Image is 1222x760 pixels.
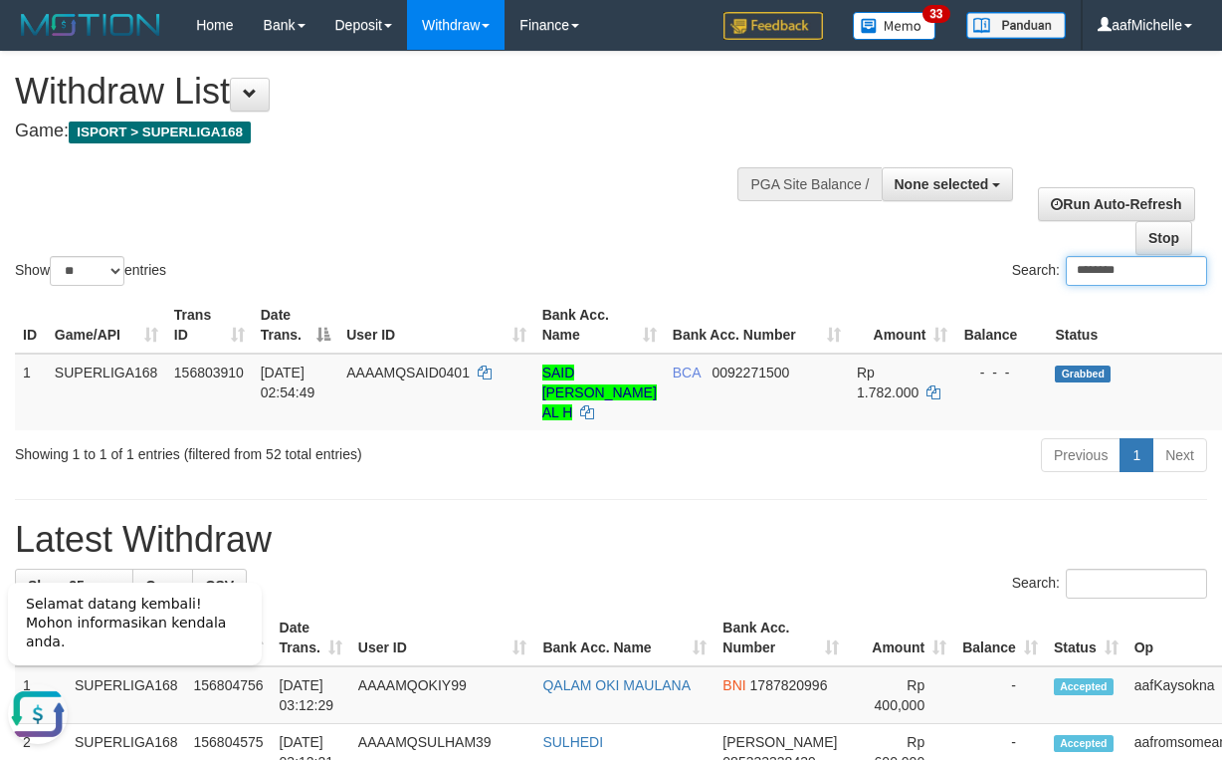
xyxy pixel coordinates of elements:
[338,297,533,354] th: User ID: activate to sort column ascending
[1055,366,1111,382] span: Grabbed
[895,176,989,192] span: None selected
[166,297,253,354] th: Trans ID: activate to sort column ascending
[665,297,849,354] th: Bank Acc. Number: activate to sort column ascending
[714,610,847,666] th: Bank Acc. Number: activate to sort column ascending
[712,365,789,380] span: Copy 0092271500 to clipboard
[1041,438,1120,472] a: Previous
[15,354,47,430] td: 1
[15,122,795,141] h4: Game:
[47,297,166,354] th: Game/API: activate to sort column ascending
[849,297,955,354] th: Amount: activate to sort column ascending
[954,666,1046,724] td: -
[1046,610,1126,666] th: Status: activate to sort column ascending
[1152,438,1207,472] a: Next
[26,31,226,85] span: Selamat datang kembali! Mohon informasikan kendala anda.
[350,666,535,724] td: AAAAMQOKIY99
[15,256,166,286] label: Show entries
[1054,735,1114,752] span: Accepted
[737,167,881,201] div: PGA Site Balance /
[1012,256,1207,286] label: Search:
[542,677,691,693] a: QALAM OKI MAULANA
[1066,569,1207,599] input: Search:
[261,365,315,400] span: [DATE] 02:54:49
[955,297,1047,354] th: Balance
[534,610,714,666] th: Bank Acc. Name: activate to sort column ascending
[542,734,603,750] a: SULHEDI
[272,610,350,666] th: Date Trans.: activate to sort column ascending
[69,122,251,143] span: ISPORT > SUPERLIGA168
[722,677,745,693] span: BNI
[15,297,47,354] th: ID
[1038,187,1194,221] a: Run Auto-Refresh
[350,610,535,666] th: User ID: activate to sort column ascending
[1054,678,1114,695] span: Accepted
[15,436,495,464] div: Showing 1 to 1 of 1 entries (filtered from 52 total entries)
[534,297,665,354] th: Bank Acc. Name: activate to sort column ascending
[722,734,837,750] span: [PERSON_NAME]
[50,256,124,286] select: Showentries
[1120,438,1153,472] a: 1
[174,365,244,380] span: 156803910
[15,520,1207,560] h1: Latest Withdraw
[853,12,936,40] img: Button%20Memo.svg
[1135,221,1192,255] a: Stop
[954,610,1046,666] th: Balance: activate to sort column ascending
[542,365,657,420] a: SAID [PERSON_NAME] AL H
[847,610,954,666] th: Amount: activate to sort column ascending
[750,677,828,693] span: Copy 1787820996 to clipboard
[1066,256,1207,286] input: Search:
[47,354,166,430] td: SUPERLIGA168
[857,365,918,400] span: Rp 1.782.000
[922,5,949,23] span: 33
[847,666,954,724] td: Rp 400,000
[882,167,1014,201] button: None selected
[8,120,68,179] button: Open LiveChat chat widget
[253,297,338,354] th: Date Trans.: activate to sort column descending
[673,365,701,380] span: BCA
[963,363,1039,382] div: - - -
[346,365,470,380] span: AAAAMQSAID0401
[272,666,350,724] td: [DATE] 03:12:29
[15,10,166,40] img: MOTION_logo.png
[966,12,1066,39] img: panduan.png
[1012,569,1207,599] label: Search:
[723,12,823,40] img: Feedback.jpg
[15,72,795,112] h1: Withdraw List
